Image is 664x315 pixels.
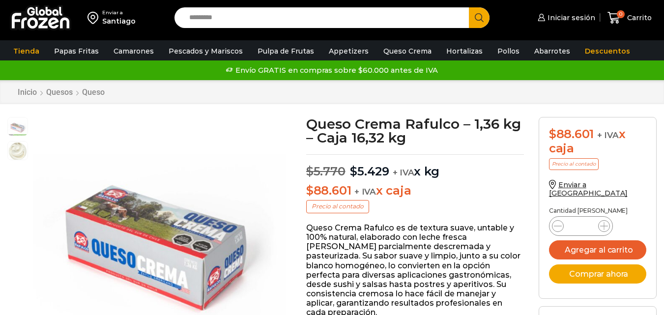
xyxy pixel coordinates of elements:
[549,127,594,141] bdi: 88.601
[17,87,37,97] a: Inicio
[597,130,619,140] span: + IVA
[82,87,105,97] a: Queso
[354,187,376,197] span: + IVA
[549,180,628,198] a: Enviar a [GEOGRAPHIC_DATA]
[109,42,159,60] a: Camarones
[49,42,104,60] a: Papas Fritas
[605,6,654,29] a: 0 Carrito
[306,117,524,144] h1: Queso Crema Rafulco – 1,36 kg – Caja 16,32 kg
[306,183,351,198] bdi: 88.601
[306,164,314,178] span: $
[393,168,414,177] span: + IVA
[545,13,595,23] span: Iniciar sesión
[549,240,646,259] button: Agregar al carrito
[306,154,524,179] p: x kg
[549,127,646,156] div: x caja
[87,9,102,26] img: address-field-icon.svg
[306,183,314,198] span: $
[46,87,73,97] a: Quesos
[17,87,105,97] nav: Breadcrumb
[549,158,599,170] p: Precio al contado
[350,164,357,178] span: $
[102,16,136,26] div: Santiago
[350,164,389,178] bdi: 5.429
[549,207,646,214] p: Cantidad [PERSON_NAME]
[164,42,248,60] a: Pescados y Mariscos
[535,8,595,28] a: Iniciar sesión
[8,117,28,137] span: rafulco
[8,142,28,161] span: queso-crema
[549,264,646,284] button: Comprar ahora
[492,42,524,60] a: Pollos
[469,7,490,28] button: Search button
[617,10,625,18] span: 0
[549,127,556,141] span: $
[441,42,488,60] a: Hortalizas
[306,164,346,178] bdi: 5.770
[625,13,652,23] span: Carrito
[253,42,319,60] a: Pulpa de Frutas
[306,200,369,213] p: Precio al contado
[572,219,590,233] input: Product quantity
[8,42,44,60] a: Tienda
[378,42,436,60] a: Queso Crema
[580,42,635,60] a: Descuentos
[324,42,374,60] a: Appetizers
[102,9,136,16] div: Enviar a
[306,184,524,198] p: x caja
[529,42,575,60] a: Abarrotes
